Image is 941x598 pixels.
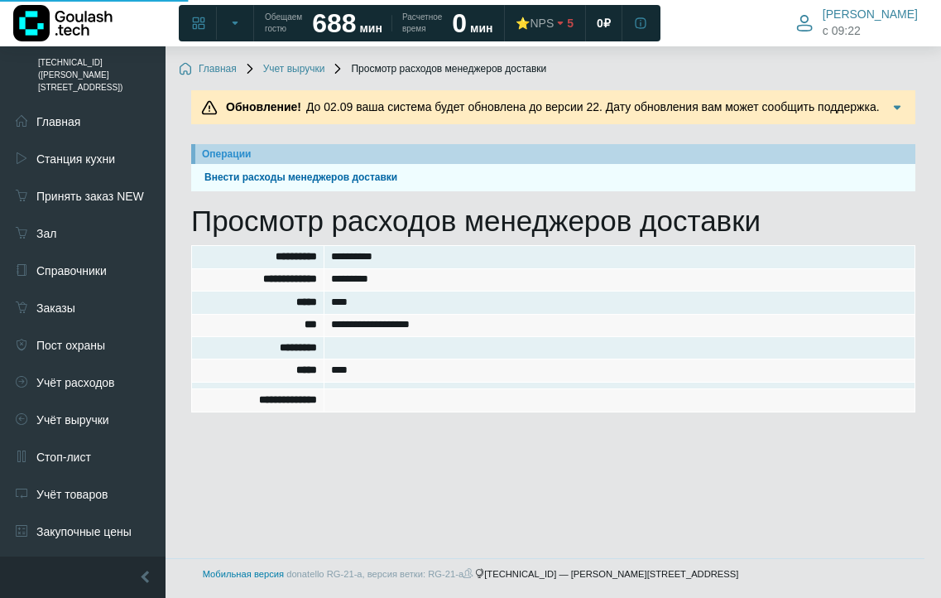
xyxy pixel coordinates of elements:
[312,8,356,38] strong: 688
[201,99,218,116] img: Предупреждение
[203,569,284,579] a: Мобильная версия
[889,99,905,116] img: Подробнее
[452,8,467,38] strong: 0
[603,16,611,31] span: ₽
[567,16,574,31] span: 5
[587,8,621,38] a: 0 ₽
[470,22,492,35] span: мин
[506,8,583,38] a: ⭐NPS 5
[243,63,325,76] a: Учет выручки
[191,204,915,239] h1: Просмотр расходов менеджеров доставки
[823,7,918,22] span: [PERSON_NAME]
[359,22,382,35] span: мин
[226,100,301,113] b: Обновление!
[530,17,554,30] span: NPS
[786,3,928,42] button: [PERSON_NAME] c 09:22
[402,12,442,35] span: Расчетное время
[13,5,113,41] img: Логотип компании Goulash.tech
[221,100,880,131] span: До 02.09 ваша система будет обновлена до версии 22. Дату обновления вам может сообщить поддержка....
[265,12,302,35] span: Обещаем гостю
[516,16,554,31] div: ⭐
[823,22,861,40] span: c 09:22
[597,16,603,31] span: 0
[198,170,909,186] a: Внести расходы менеджеров доставки
[286,569,475,579] span: donatello RG-21-a, версия ветки: RG-21-a
[202,147,909,162] div: Операции
[179,63,237,76] a: Главная
[331,63,546,76] span: Просмотр расходов менеджеров доставки
[255,8,502,38] a: Обещаем гостю 688 мин Расчетное время 0 мин
[17,558,924,590] footer: [TECHNICAL_ID] — [PERSON_NAME][STREET_ADDRESS]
